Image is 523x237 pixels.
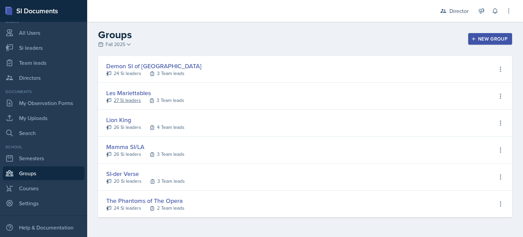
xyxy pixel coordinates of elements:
[106,169,185,178] div: SI-der Verse
[114,205,141,212] div: 24 Si leaders
[3,89,84,95] div: Documents
[106,124,141,131] a: 26 Si leaders
[106,97,141,104] a: 27 Si leaders
[473,36,508,42] div: New Group
[157,124,185,131] div: 4 Team leads
[98,29,132,41] h2: Groups
[142,178,185,185] a: 3 Team leads
[3,196,84,210] a: Settings
[3,111,84,125] a: My Uploads
[141,70,185,77] a: 3 Team leads
[114,70,141,77] div: 24 Si leaders
[3,181,84,195] a: Courses
[3,221,84,234] div: Help & Documentation
[157,178,185,185] div: 3 Team leads
[114,124,141,131] div: 26 Si leaders
[3,144,84,150] div: School
[114,178,142,185] div: 20 Si leaders
[3,41,84,55] a: Si leaders
[106,178,142,185] a: 20 Si leaders
[106,115,185,124] div: Lion King
[141,151,185,158] a: 3 Team leads
[106,205,141,212] a: 24 Si leaders
[141,97,184,104] a: 3 Team leads
[3,26,84,40] a: All Users
[106,142,185,151] div: Mamma SI/LA
[468,33,512,45] button: New Group
[106,151,141,158] a: 26 Si leaders
[141,124,185,131] a: 4 Team leads
[106,41,125,48] span: Fall 2025
[449,7,469,15] div: Director
[3,166,84,180] a: Groups
[114,97,141,104] div: 27 Si leaders
[106,88,184,98] div: Les Mariettables
[3,71,84,85] a: Directors
[114,151,141,158] div: 26 Si leaders
[157,70,185,77] div: 3 Team leads
[3,126,84,140] a: Search
[3,56,84,70] a: Team leads
[157,205,185,212] div: 2 Team leads
[106,70,141,77] a: 24 Si leaders
[141,205,185,212] a: 2 Team leads
[106,196,185,205] div: The Phantoms of The Opera
[157,97,184,104] div: 3 Team leads
[157,151,185,158] div: 3 Team leads
[3,96,84,110] a: My Observation Forms
[3,151,84,165] a: Semesters
[106,61,202,71] div: Demon SI of [GEOGRAPHIC_DATA]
